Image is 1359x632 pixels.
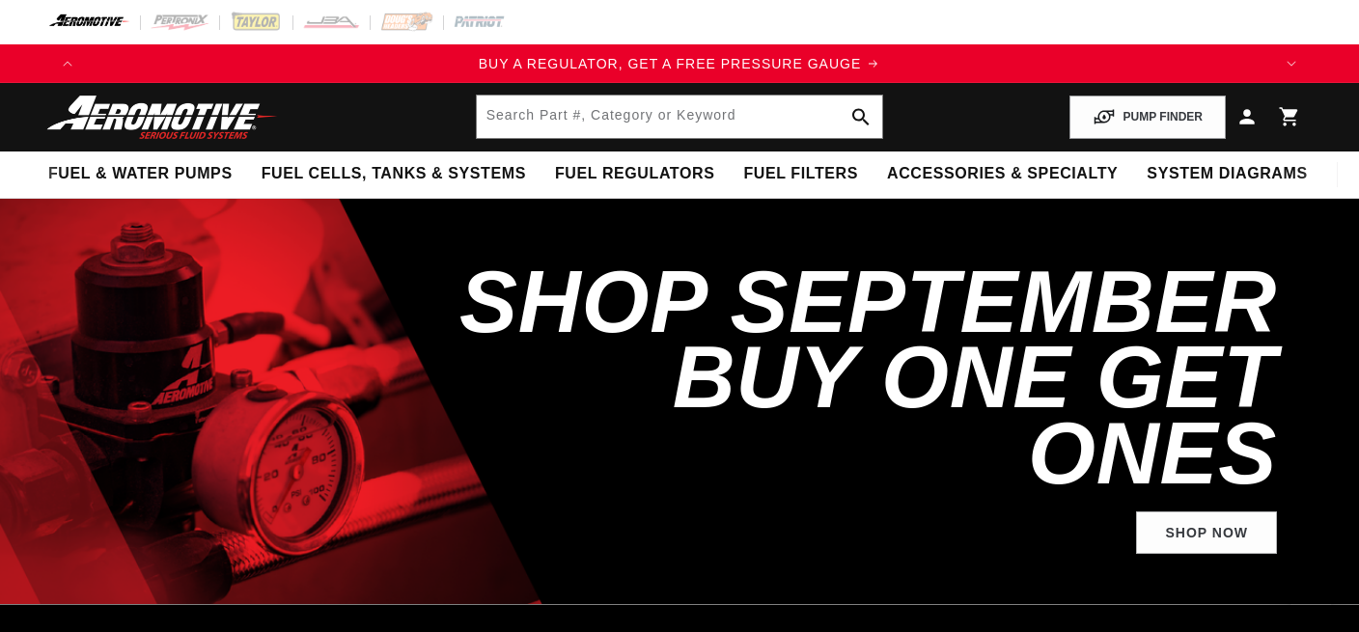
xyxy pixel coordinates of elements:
[452,264,1277,492] h2: SHOP SEPTEMBER BUY ONE GET ONES
[48,164,233,184] span: Fuel & Water Pumps
[87,53,1272,74] div: Announcement
[887,164,1118,184] span: Accessories & Specialty
[541,151,729,197] summary: Fuel Regulators
[1069,96,1226,139] button: PUMP FINDER
[247,151,541,197] summary: Fuel Cells, Tanks & Systems
[1132,151,1321,197] summary: System Diagrams
[42,95,283,140] img: Aeromotive
[48,44,87,83] button: Translation missing: en.sections.announcements.previous_announcement
[1147,164,1307,184] span: System Diagrams
[873,151,1132,197] summary: Accessories & Specialty
[87,53,1272,74] a: BUY A REGULATOR, GET A FREE PRESSURE GAUGE
[729,151,873,197] summary: Fuel Filters
[1272,44,1311,83] button: Translation missing: en.sections.announcements.next_announcement
[1136,511,1277,555] a: Shop Now
[743,164,858,184] span: Fuel Filters
[262,164,526,184] span: Fuel Cells, Tanks & Systems
[87,53,1272,74] div: 1 of 4
[840,96,882,138] button: search button
[479,56,862,71] span: BUY A REGULATOR, GET A FREE PRESSURE GAUGE
[477,96,883,138] input: Search by Part Number, Category or Keyword
[555,164,714,184] span: Fuel Regulators
[34,151,247,197] summary: Fuel & Water Pumps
